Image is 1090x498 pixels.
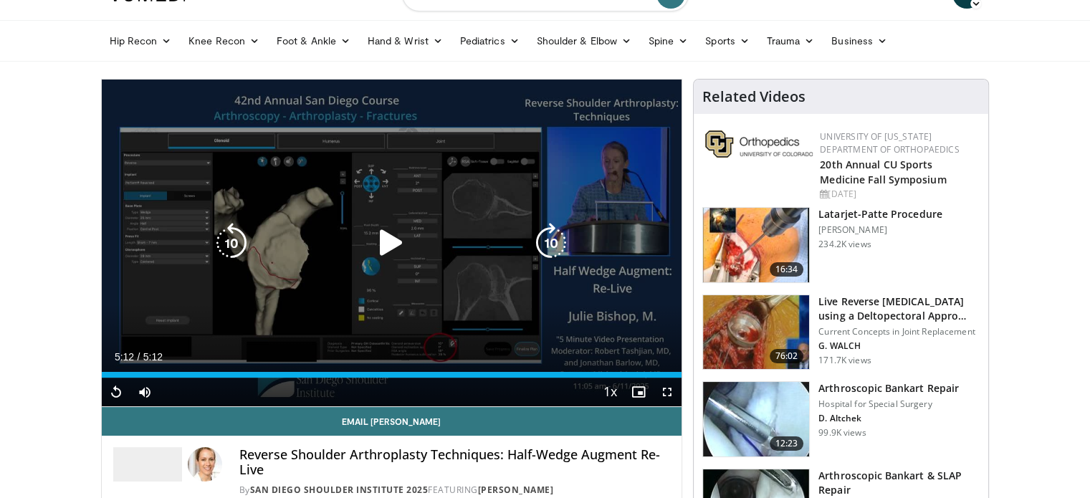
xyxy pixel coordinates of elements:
img: 617583_3.png.150x105_q85_crop-smart_upscale.jpg [703,208,809,282]
a: Shoulder & Elbow [528,27,640,55]
p: Hospital for Special Surgery [818,398,959,410]
p: D. Altchek [818,413,959,424]
img: 355603a8-37da-49b6-856f-e00d7e9307d3.png.150x105_q85_autocrop_double_scale_upscale_version-0.2.png [705,130,813,158]
button: Fullscreen [653,378,682,406]
a: Hand & Wrist [359,27,451,55]
p: Current Concepts in Joint Replacement [818,326,980,337]
span: 5:12 [143,351,163,363]
a: [PERSON_NAME] [478,484,554,496]
a: San Diego Shoulder Institute 2025 [250,484,429,496]
span: 12:23 [770,436,804,451]
h4: Reverse Shoulder Arthroplasty Techniques: Half-Wedge Augment Re-Live [239,447,671,478]
a: Pediatrics [451,27,528,55]
span: 16:34 [770,262,804,277]
span: / [138,351,140,363]
span: 76:02 [770,349,804,363]
div: [DATE] [820,188,977,201]
p: 234.2K views [818,239,871,250]
p: [PERSON_NAME] [818,224,942,236]
a: 16:34 Latarjet-Patte Procedure [PERSON_NAME] 234.2K views [702,207,980,283]
a: 12:23 Arthroscopic Bankart Repair Hospital for Special Surgery D. Altchek 99.9K views [702,381,980,457]
a: Email [PERSON_NAME] [102,407,682,436]
p: G. WALCH [818,340,980,352]
button: Playback Rate [596,378,624,406]
a: 20th Annual CU Sports Medicine Fall Symposium [820,158,946,186]
h4: Related Videos [702,88,805,105]
img: 684033_3.png.150x105_q85_crop-smart_upscale.jpg [703,295,809,370]
div: By FEATURING [239,484,671,497]
h3: Latarjet-Patte Procedure [818,207,942,221]
img: 10039_3.png.150x105_q85_crop-smart_upscale.jpg [703,382,809,456]
video-js: Video Player [102,80,682,407]
a: Knee Recon [180,27,268,55]
a: Trauma [758,27,823,55]
span: 5:12 [115,351,134,363]
button: Replay [102,378,130,406]
a: Sports [697,27,758,55]
a: University of [US_STATE] Department of Orthopaedics [820,130,959,155]
button: Mute [130,378,159,406]
img: Avatar [188,447,222,482]
a: Foot & Ankle [268,27,359,55]
a: 76:02 Live Reverse [MEDICAL_DATA] using a Deltopectoral Appro… Current Concepts in Joint Replacem... [702,295,980,370]
a: Hip Recon [101,27,181,55]
p: 99.9K views [818,427,866,439]
a: Spine [640,27,697,55]
h3: Arthroscopic Bankart Repair [818,381,959,396]
div: Progress Bar [102,372,682,378]
p: 171.7K views [818,355,871,366]
img: San Diego Shoulder Institute 2025 [113,447,182,482]
button: Enable picture-in-picture mode [624,378,653,406]
h3: Live Reverse [MEDICAL_DATA] using a Deltopectoral Appro… [818,295,980,323]
a: Business [823,27,896,55]
h3: Arthroscopic Bankart & SLAP Repair [818,469,980,497]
